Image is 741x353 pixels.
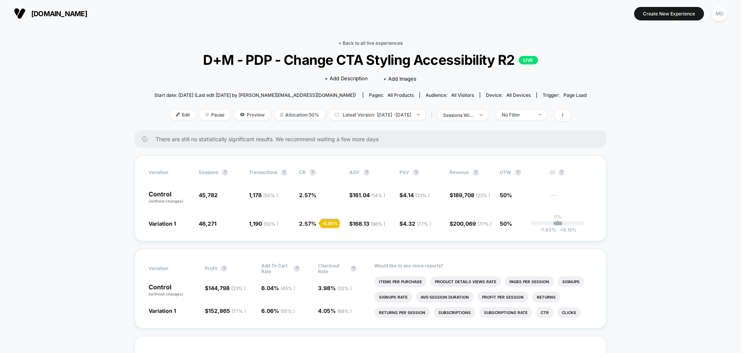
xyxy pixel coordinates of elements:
img: calendar [335,113,339,117]
span: ( 86 % ) [371,221,385,227]
img: rebalance [280,113,283,117]
span: Profit [205,265,217,271]
span: 50% [500,192,512,198]
li: Subscriptions [434,307,475,318]
span: 45,782 [199,192,218,198]
button: ? [413,169,419,176]
span: AOV [349,169,360,175]
li: Product Details Views Rate [430,276,501,287]
span: ( 77 % ) [232,308,246,314]
span: $ [349,220,385,227]
p: Control [149,284,197,297]
span: 189,708 [453,192,490,198]
span: + [560,227,563,233]
p: Control [149,191,191,204]
span: Start date: [DATE] (Last edit [DATE] by [PERSON_NAME][EMAIL_ADDRESS][DOMAIN_NAME]) [154,92,356,98]
li: Avg Session Duration [416,292,474,302]
span: 3.98 % [318,285,352,291]
button: ? [350,265,357,272]
span: Variation [149,169,191,176]
span: | [429,110,437,121]
span: 161.04 [353,192,385,198]
li: Returns [532,292,560,302]
span: ( 45 % ) [281,285,295,291]
span: Checkout Rate [318,263,347,274]
span: ( 23 % ) [231,285,245,291]
span: PSV [399,169,409,175]
span: 6.06 % [261,307,295,314]
span: + Add Description [325,75,368,83]
div: Pages: [369,92,414,98]
span: ( 68 % ) [337,308,352,314]
span: Sessions [199,169,218,175]
li: Pages Per Session [505,276,554,287]
button: ? [281,169,287,176]
button: MD [710,6,729,22]
span: 2.57 % [299,220,316,227]
button: ? [310,169,316,176]
span: (without changes) [149,199,183,203]
span: 1,178 [249,192,278,198]
button: ? [221,265,227,272]
div: MD [712,6,727,21]
span: Latest Version: [DATE] - [DATE] [329,110,425,120]
span: 4.14 [403,192,430,198]
div: sessions with impression [443,112,474,118]
span: ( 14 % ) [371,193,385,198]
span: Transactions [249,169,277,175]
span: 168.13 [353,220,385,227]
li: Signups Rate [374,292,412,302]
button: ? [515,169,521,176]
span: 8.15 % [556,227,577,233]
button: ? [558,169,565,176]
span: (without changes) [149,292,183,296]
span: 2.57 % [299,192,316,198]
span: Variation 1 [149,220,176,227]
span: 1,190 [249,220,278,227]
button: Create New Experience [634,7,704,20]
button: ? [294,265,300,272]
span: -7.63 % [539,227,556,233]
span: 4.32 [403,220,431,227]
span: $ [399,220,431,227]
div: - 0.05 % [320,219,340,228]
span: Add To Cart Rate [261,263,290,274]
li: Profit Per Session [477,292,528,302]
span: Variation [149,263,191,274]
span: Device: [480,92,536,98]
li: Clicks [557,307,581,318]
p: 0% [554,214,562,220]
span: $ [205,285,245,291]
div: No Filter [502,112,533,118]
p: | [557,220,558,225]
span: Pause [200,110,230,120]
span: Variation 1 [149,307,176,314]
span: $ [399,192,430,198]
span: ( 55 % ) [281,308,295,314]
img: end [480,114,482,116]
li: Ctr [536,307,553,318]
span: Edit [170,110,196,120]
span: ( 23 % ) [476,193,490,198]
span: Preview [234,110,271,120]
span: CR [299,169,306,175]
p: LIVE [519,56,538,64]
span: OTW [500,169,542,176]
img: Visually logo [14,8,25,19]
span: $ [450,192,490,198]
span: 46,271 [199,220,217,227]
p: Would like to see more reports? [374,263,592,269]
span: Allocation: 50% [274,110,325,120]
span: Page Load [563,92,587,98]
span: D+M - PDP - Change CTA Styling Accessibility R2 [176,52,565,68]
span: Revenue [450,169,469,175]
span: 50% [500,220,512,227]
button: ? [473,169,479,176]
span: $ [349,192,385,198]
span: CI [550,169,592,176]
span: ( 77 % ) [477,221,492,227]
span: 4.05 % [318,307,352,314]
span: 6.04 % [261,285,295,291]
span: 152,865 [208,307,246,314]
span: ( 32 % ) [337,285,352,291]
